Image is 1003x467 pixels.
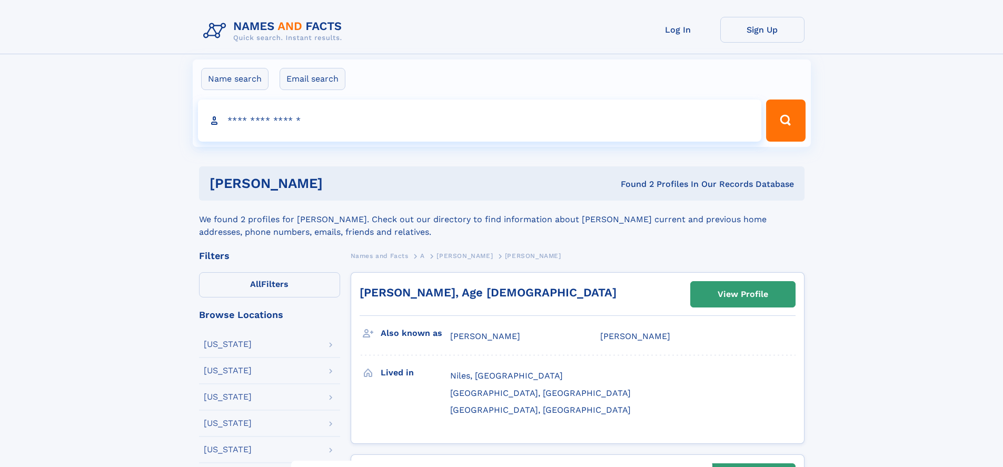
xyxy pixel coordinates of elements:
span: [PERSON_NAME] [505,252,561,260]
a: A [420,249,425,262]
h3: Also known as [381,324,450,342]
div: [US_STATE] [204,366,252,375]
span: A [420,252,425,260]
button: Search Button [766,100,805,142]
div: [US_STATE] [204,445,252,454]
div: Browse Locations [199,310,340,320]
label: Name search [201,68,269,90]
a: Names and Facts [351,249,409,262]
input: search input [198,100,762,142]
span: [PERSON_NAME] [436,252,493,260]
div: [US_STATE] [204,419,252,428]
div: [US_STATE] [204,340,252,349]
span: [PERSON_NAME] [450,331,520,341]
h3: Lived in [381,364,450,382]
div: Found 2 Profiles In Our Records Database [472,178,794,190]
a: [PERSON_NAME] [436,249,493,262]
a: Sign Up [720,17,805,43]
span: [GEOGRAPHIC_DATA], [GEOGRAPHIC_DATA] [450,388,631,398]
label: Email search [280,68,345,90]
span: [PERSON_NAME] [600,331,670,341]
a: [PERSON_NAME], Age [DEMOGRAPHIC_DATA] [360,286,617,299]
a: View Profile [691,282,795,307]
span: All [250,279,261,289]
label: Filters [199,272,340,297]
span: [GEOGRAPHIC_DATA], [GEOGRAPHIC_DATA] [450,405,631,415]
div: View Profile [718,282,768,306]
a: Log In [636,17,720,43]
div: [US_STATE] [204,393,252,401]
div: We found 2 profiles for [PERSON_NAME]. Check out our directory to find information about [PERSON_... [199,201,805,239]
h1: [PERSON_NAME] [210,177,472,190]
img: Logo Names and Facts [199,17,351,45]
div: Filters [199,251,340,261]
span: Niles, [GEOGRAPHIC_DATA] [450,371,563,381]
